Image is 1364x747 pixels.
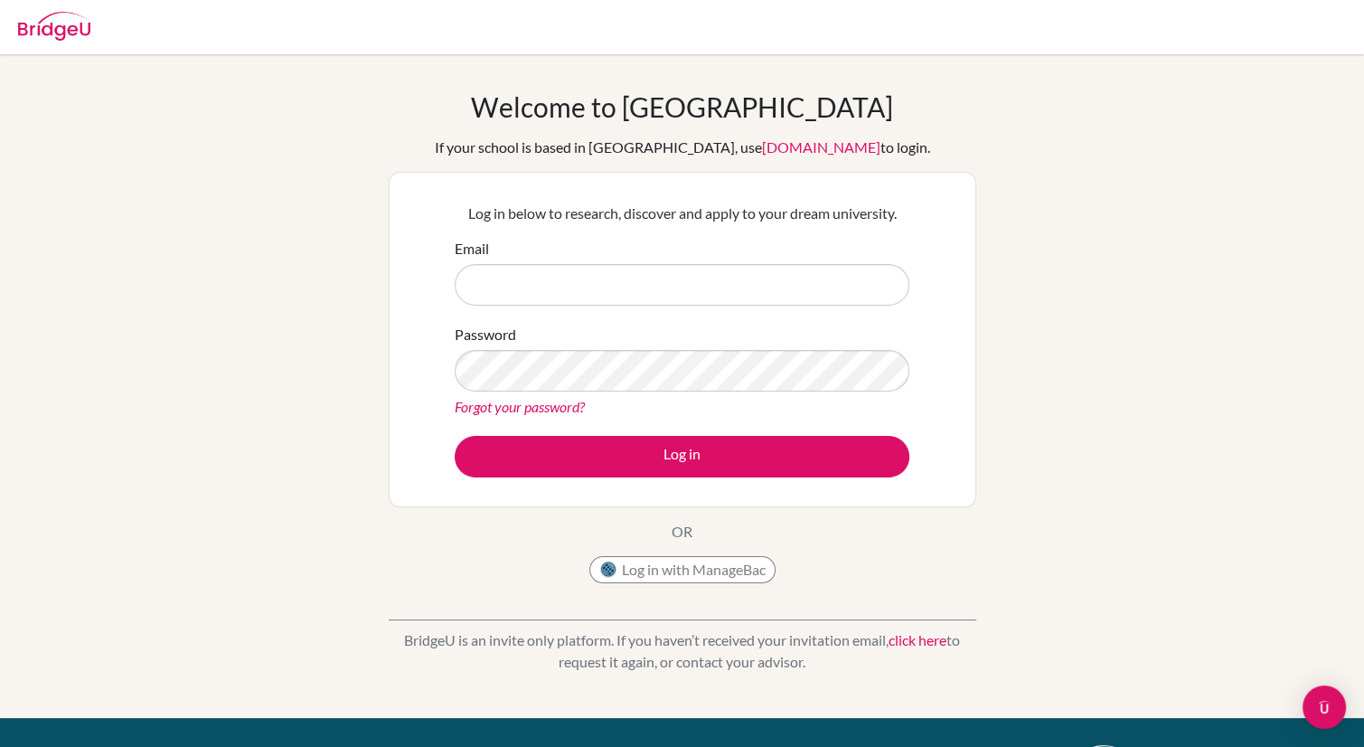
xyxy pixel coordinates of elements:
p: BridgeU is an invite only platform. If you haven’t received your invitation email, to request it ... [389,629,976,673]
img: Bridge-U [18,12,90,41]
label: Password [455,324,516,345]
div: Open Intercom Messenger [1303,686,1346,729]
div: If your school is based in [GEOGRAPHIC_DATA], use to login. [435,137,930,158]
button: Log in with ManageBac [589,556,776,583]
h1: Welcome to [GEOGRAPHIC_DATA] [471,90,893,123]
label: Email [455,238,489,260]
p: OR [672,521,692,543]
a: Forgot your password? [455,398,585,415]
p: Log in below to research, discover and apply to your dream university. [455,203,909,224]
a: [DOMAIN_NAME] [762,138,880,156]
button: Log in [455,436,909,478]
a: click here [889,631,946,648]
